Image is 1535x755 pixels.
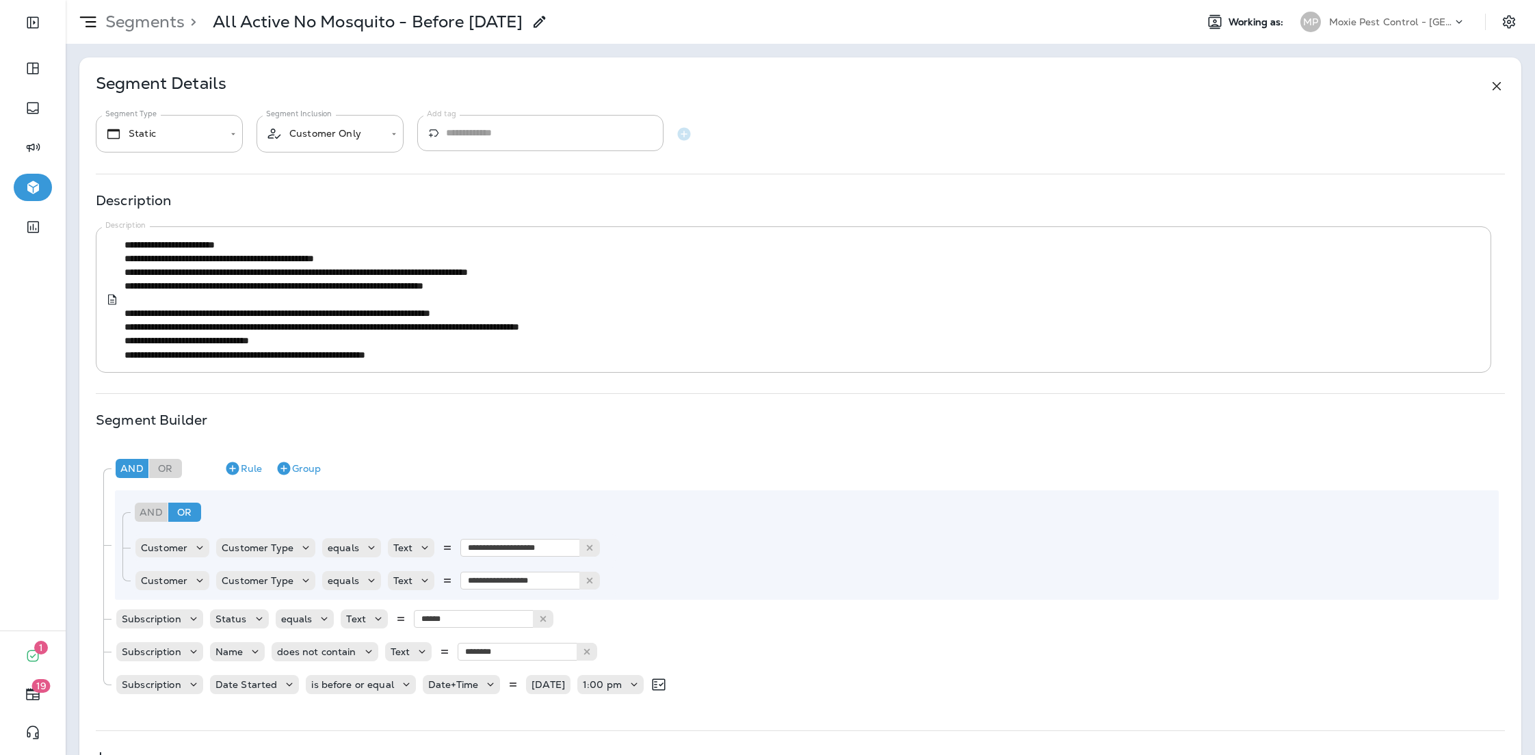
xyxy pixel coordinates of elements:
[116,459,148,478] div: And
[215,613,247,624] p: Status
[96,414,207,425] p: Segment Builder
[168,503,201,522] div: Or
[393,542,413,553] p: Text
[532,679,565,690] p: [DATE]
[122,679,181,690] p: Subscription
[222,542,293,553] p: Customer Type
[266,109,332,119] label: Segment Inclusion
[105,126,221,142] div: Static
[583,679,622,690] p: 1:00 pm
[105,109,157,119] label: Segment Type
[281,613,313,624] p: equals
[391,646,410,657] p: Text
[428,679,478,690] p: Date+Time
[1329,16,1452,27] p: Moxie Pest Control - [GEOGRAPHIC_DATA]
[14,9,52,36] button: Expand Sidebar
[427,109,456,119] label: Add tag
[328,542,359,553] p: equals
[346,613,366,624] p: Text
[311,679,394,690] p: is before or equal
[149,459,182,478] div: Or
[185,12,196,32] p: >
[1497,10,1521,34] button: Settings
[213,12,523,32] p: All Active No Mosquito - Before [DATE]
[393,575,413,586] p: Text
[135,503,168,522] div: And
[213,12,523,32] div: All Active No Mosquito - Before Jan 2021
[122,613,181,624] p: Subscription
[105,220,146,230] label: Description
[14,680,52,708] button: 19
[32,679,51,693] span: 19
[215,679,278,690] p: Date Started
[328,575,359,586] p: equals
[215,646,244,657] p: Name
[266,125,382,142] div: Customer Only
[122,646,181,657] p: Subscription
[277,646,356,657] p: does not contain
[100,12,185,32] p: Segments
[222,575,293,586] p: Customer Type
[141,575,187,586] p: Customer
[96,78,226,94] p: Segment Details
[34,641,48,654] span: 1
[1229,16,1287,28] span: Working as:
[270,458,326,479] button: Group
[14,642,52,670] button: 1
[1300,12,1321,32] div: MP
[141,542,187,553] p: Customer
[96,195,172,206] p: Description
[219,458,267,479] button: Rule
